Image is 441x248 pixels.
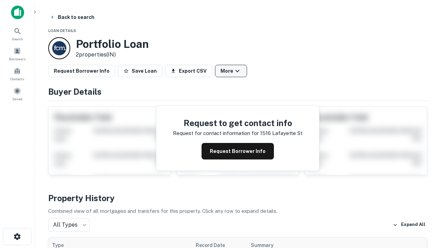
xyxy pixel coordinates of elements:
a: Borrowers [2,44,32,63]
a: Saved [2,84,32,103]
a: Contacts [2,64,32,83]
button: Export CSV [165,65,212,77]
div: All Types [48,218,90,232]
span: Contacts [10,76,24,82]
span: Borrowers [9,56,25,62]
h4: Property History [48,192,427,204]
button: Expand All [391,220,427,230]
button: Back to search [47,11,97,23]
button: Request Borrower Info [48,65,115,77]
a: Search [2,24,32,43]
button: More [215,65,247,77]
p: Combined view of all mortgages and transfers for this property. Click any row to expand details. [48,207,427,215]
button: Save Loan [118,65,162,77]
p: 2 properties (IN) [76,51,149,59]
img: capitalize-icon.png [11,6,24,19]
span: Saved [12,96,22,102]
p: Request for contact information for [173,129,259,137]
h4: Buyer Details [48,85,427,98]
span: Loan Details [48,29,76,33]
button: Request Borrower Info [202,143,274,159]
p: 1516 lafayette st [260,129,302,137]
h3: Portfolio Loan [76,38,149,51]
h4: Request to get contact info [173,117,302,129]
iframe: Chat Widget [407,171,441,204]
span: Search [12,36,23,42]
